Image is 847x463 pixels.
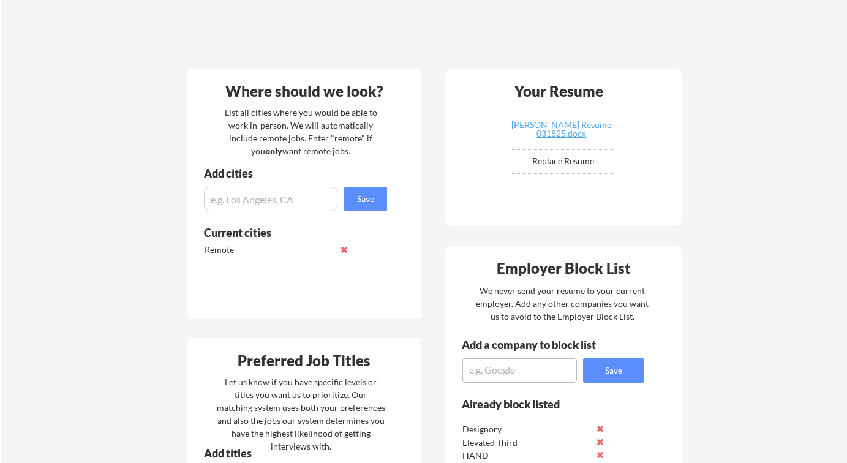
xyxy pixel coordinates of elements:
button: Save [344,187,387,211]
button: Save [583,358,644,383]
div: Preferred Job Titles [190,353,418,368]
div: Current cities [204,227,374,238]
div: Elevated Third [462,437,592,449]
input: e.g. Los Angeles, CA [204,187,337,211]
div: Add cities [204,168,390,179]
div: Remote [205,244,334,256]
div: Already block listed [462,399,628,410]
div: Designory [462,423,592,435]
strong: only [265,146,282,156]
div: HAND [462,450,592,462]
div: Employer Block List [450,261,678,276]
div: Where should we look? [190,84,418,99]
div: Let us know if you have specific levels or titles you want us to prioritize. Our matching system ... [217,375,385,453]
div: [PERSON_NAME] Resume 031825.docx [489,121,634,138]
div: List all cities where you would be able to work in-person. We will automatically include remote j... [217,106,385,157]
div: Your Resume [499,84,620,99]
div: Add a company to block list [462,339,615,350]
div: We never send your resume to your current employer. Add any other companies you want us to avoid ... [475,284,650,323]
div: Add titles [204,448,377,459]
a: [PERSON_NAME] Resume 031825.docx [489,121,634,140]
